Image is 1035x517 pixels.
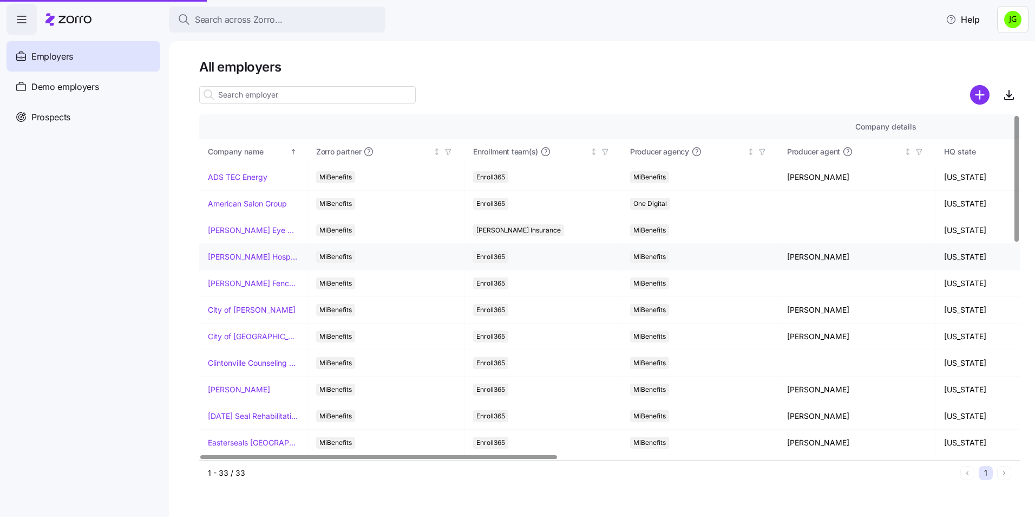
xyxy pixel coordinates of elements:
[319,304,352,316] span: MiBenefits
[290,148,297,156] div: Sorted ascending
[904,148,912,156] div: Not sorted
[476,357,505,369] span: Enroll365
[208,468,956,479] div: 1 - 33 / 33
[433,148,441,156] div: Not sorted
[937,9,988,30] button: Help
[473,146,538,157] span: Enrollment team(s)
[778,139,935,164] th: Producer agentNot sorted
[778,430,935,456] td: [PERSON_NAME]
[319,331,352,342] span: MiBenefits
[208,305,296,315] a: City of [PERSON_NAME]
[1004,11,1021,28] img: a4774ed6021b6d0ef619099e609a7ec5
[208,331,298,342] a: City of [GEOGRAPHIC_DATA]
[476,171,505,183] span: Enroll365
[633,171,666,183] span: MiBenefits
[169,7,385,33] button: Search across Zorro...
[208,225,298,236] a: [PERSON_NAME] Eye Associates
[633,384,666,396] span: MiBenefits
[778,244,935,270] td: [PERSON_NAME]
[319,224,352,236] span: MiBenefits
[621,139,778,164] th: Producer agencyNot sorted
[590,148,598,156] div: Not sorted
[195,13,283,27] span: Search across Zorro...
[319,384,352,396] span: MiBenefits
[208,411,298,422] a: [DATE] Seal Rehabilitation Center of [GEOGRAPHIC_DATA]
[787,146,840,157] span: Producer agent
[208,146,288,158] div: Company name
[319,277,352,289] span: MiBenefits
[960,466,974,480] button: Previous page
[6,102,160,132] a: Prospects
[633,224,666,236] span: MiBenefits
[31,80,99,94] span: Demo employers
[633,357,666,369] span: MiBenefits
[199,86,416,104] input: Search employer
[208,384,270,395] a: [PERSON_NAME]
[778,164,935,191] td: [PERSON_NAME]
[316,146,361,157] span: Zorro partner
[633,304,666,316] span: MiBenefits
[633,331,666,342] span: MiBenefits
[970,85,990,105] svg: add icon
[476,384,505,396] span: Enroll365
[31,111,70,124] span: Prospects
[464,139,621,164] th: Enrollment team(s)Not sorted
[747,148,755,156] div: Not sorted
[319,410,352,422] span: MiBenefits
[946,13,980,26] span: Help
[778,403,935,430] td: [PERSON_NAME]
[476,331,505,342] span: Enroll365
[208,198,287,209] a: American Salon Group
[633,277,666,289] span: MiBenefits
[633,251,666,263] span: MiBenefits
[476,304,505,316] span: Enroll365
[6,41,160,72] a: Employers
[633,437,666,449] span: MiBenefits
[778,377,935,403] td: [PERSON_NAME]
[778,324,935,350] td: [PERSON_NAME]
[319,171,352,183] span: MiBenefits
[476,410,505,422] span: Enroll365
[633,198,667,210] span: One Digital
[476,224,561,236] span: [PERSON_NAME] Insurance
[199,139,307,164] th: Company nameSorted ascending
[997,466,1011,480] button: Next page
[208,172,267,183] a: ADS TEC Energy
[208,437,298,448] a: Easterseals [GEOGRAPHIC_DATA] & [GEOGRAPHIC_DATA][US_STATE]
[476,198,505,210] span: Enroll365
[630,146,689,157] span: Producer agency
[979,466,993,480] button: 1
[476,437,505,449] span: Enroll365
[476,277,505,289] span: Enroll365
[208,251,298,262] a: [PERSON_NAME] Hospitality
[208,278,298,289] a: [PERSON_NAME] Fence Company
[6,72,160,102] a: Demo employers
[208,358,298,369] a: Clintonville Counseling and Wellness
[307,139,464,164] th: Zorro partnerNot sorted
[633,410,666,422] span: MiBenefits
[319,437,352,449] span: MiBenefits
[319,251,352,263] span: MiBenefits
[476,251,505,263] span: Enroll365
[31,50,73,63] span: Employers
[319,357,352,369] span: MiBenefits
[319,198,352,210] span: MiBenefits
[199,59,1020,75] h1: All employers
[778,297,935,324] td: [PERSON_NAME]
